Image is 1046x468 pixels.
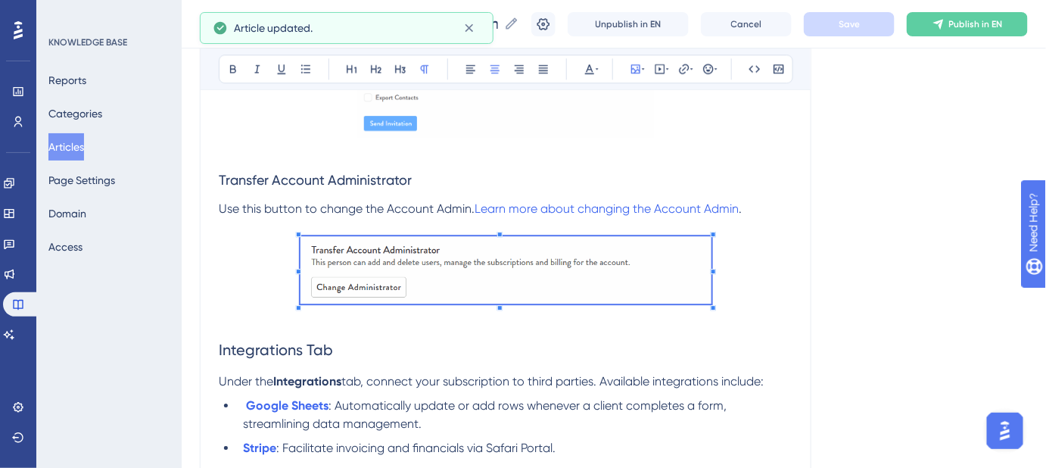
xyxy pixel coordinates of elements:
[246,398,328,413] a: Google Sheets
[568,12,689,36] button: Unpublish in EN
[48,67,86,94] button: Reports
[48,36,127,48] div: KNOWLEDGE BASE
[475,201,739,216] a: Learn more about changing the Account Admin
[243,398,730,431] span: : Automatically update or add rows whenever a client completes a form, streamlining data management.
[48,100,102,127] button: Categories
[982,408,1028,454] iframe: UserGuiding AI Assistant Launcher
[596,18,662,30] span: Unpublish in EN
[48,200,86,227] button: Domain
[701,12,792,36] button: Cancel
[219,172,412,188] span: Transfer Account Administrator
[48,167,115,194] button: Page Settings
[804,12,895,36] button: Save
[219,341,333,359] span: Integrations Tab
[949,18,1003,30] span: Publish in EN
[276,441,556,455] span: : Facilitate invoicing and financials via Safari Portal.
[243,441,276,455] a: Stripe
[739,201,742,216] span: .
[219,374,273,388] span: Under the
[731,18,762,30] span: Cancel
[341,374,764,388] span: tab, connect your subscription to third parties. Available integrations include:
[234,19,313,37] span: Article updated.
[907,12,1028,36] button: Publish in EN
[48,233,82,261] button: Access
[36,4,95,22] span: Need Help?
[48,133,84,161] button: Articles
[273,374,341,388] strong: Integrations
[839,18,860,30] span: Save
[219,201,475,216] span: Use this button to change the Account Admin.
